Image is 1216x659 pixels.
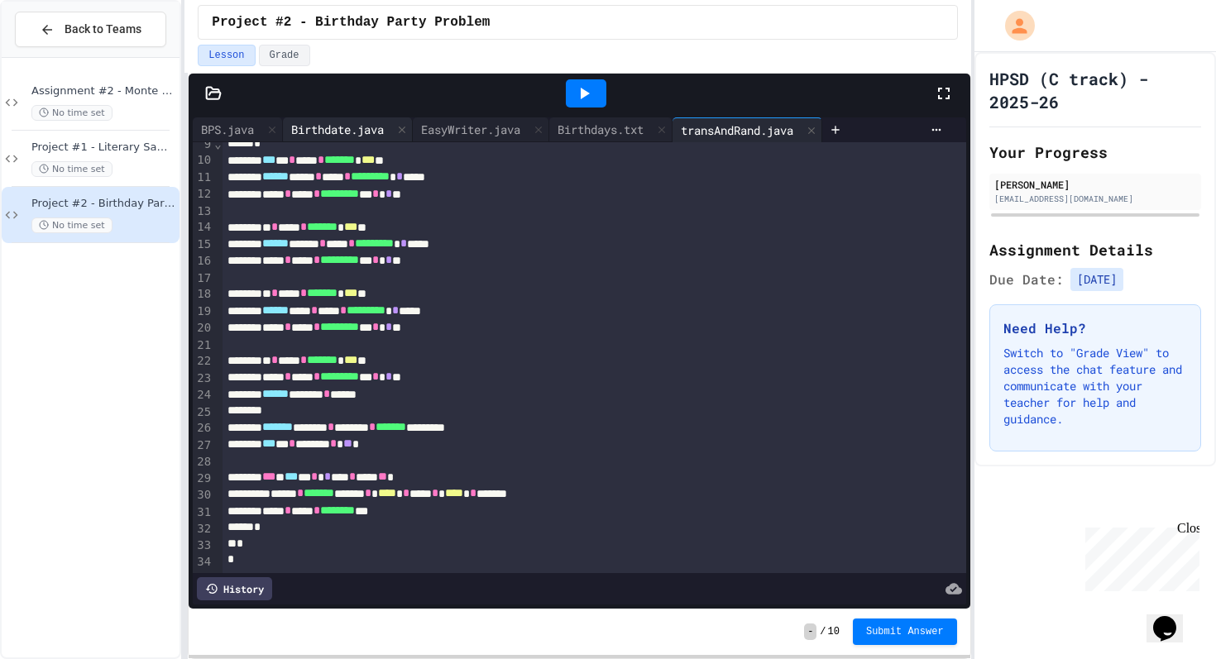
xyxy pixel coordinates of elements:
[989,141,1201,164] h2: Your Progress
[65,21,141,38] span: Back to Teams
[853,618,957,645] button: Submit Answer
[866,625,944,638] span: Submit Answer
[193,320,213,337] div: 20
[193,253,213,270] div: 16
[193,303,213,320] div: 19
[1003,345,1187,427] p: Switch to "Grade View" to access the chat feature and communicate with your teacher for help and ...
[31,105,113,121] span: No time set
[193,537,213,554] div: 33
[213,137,222,150] span: Fold line
[193,219,213,236] div: 14
[193,437,213,454] div: 27
[1147,593,1199,642] iframe: chat widget
[549,117,673,142] div: Birthdays.txt
[193,370,213,387] div: 23
[988,7,1039,45] div: My Account
[193,203,213,220] div: 13
[828,625,840,638] span: 10
[15,12,166,47] button: Back to Teams
[259,45,310,66] button: Grade
[1079,521,1199,591] iframe: chat widget
[31,141,176,155] span: Project #1 - Literary Sample Analysis
[413,121,529,138] div: EasyWriter.java
[7,7,114,105] div: Chat with us now!Close
[193,470,213,487] div: 29
[1070,268,1123,291] span: [DATE]
[197,577,272,600] div: History
[1003,318,1187,338] h3: Need Help?
[193,170,213,186] div: 11
[193,420,213,437] div: 26
[673,122,802,139] div: transAndRand.java
[31,197,176,211] span: Project #2 - Birthday Party Problem
[673,117,822,142] div: transAndRand.java
[804,623,816,640] span: -
[193,454,213,470] div: 28
[193,504,213,521] div: 31
[193,521,213,537] div: 32
[549,121,652,138] div: Birthdays.txt
[193,152,213,169] div: 10
[994,177,1196,192] div: [PERSON_NAME]
[989,238,1201,261] h2: Assignment Details
[193,117,283,142] div: BPS.java
[193,270,213,287] div: 17
[193,404,213,421] div: 25
[413,117,549,142] div: EasyWriter.java
[31,161,113,177] span: No time set
[283,117,413,142] div: Birthdate.java
[193,554,213,571] div: 34
[193,337,213,354] div: 21
[193,186,213,203] div: 12
[989,67,1201,113] h1: HPSD (C track) - 2025-26
[193,121,262,138] div: BPS.java
[193,236,213,253] div: 15
[820,625,826,638] span: /
[193,487,213,504] div: 30
[31,84,176,98] span: Assignment #2 - Monte Carlo Dice
[994,193,1196,205] div: [EMAIL_ADDRESS][DOMAIN_NAME]
[212,12,490,32] span: Project #2 - Birthday Party Problem
[193,136,213,153] div: 9
[193,353,213,370] div: 22
[193,286,213,303] div: 18
[989,270,1064,289] span: Due Date:
[198,45,255,66] button: Lesson
[31,217,113,233] span: No time set
[193,387,213,404] div: 24
[283,121,392,138] div: Birthdate.java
